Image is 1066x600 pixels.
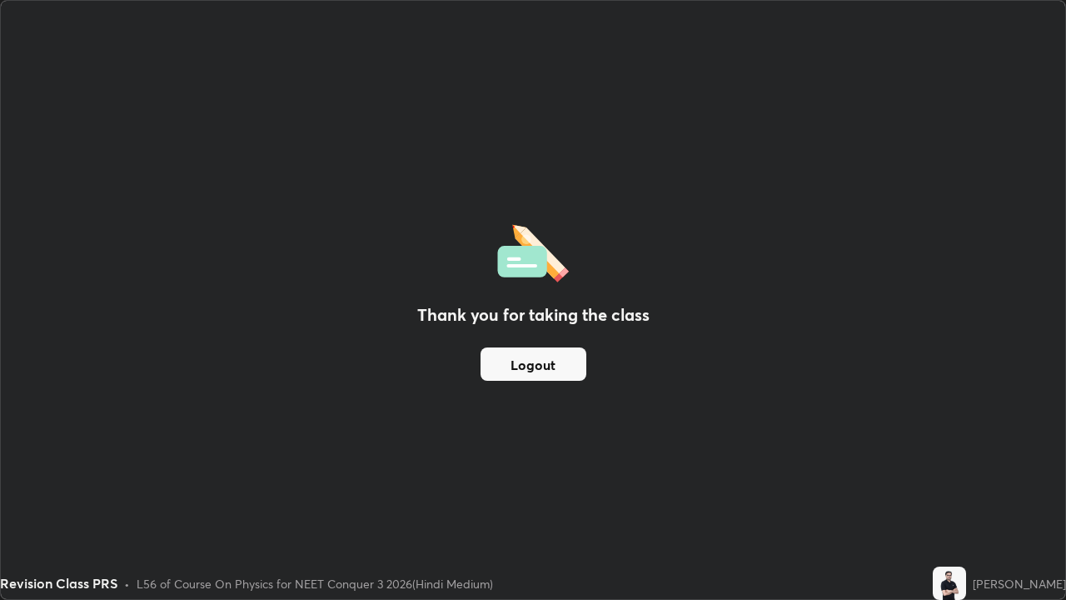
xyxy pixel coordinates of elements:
[973,575,1066,592] div: [PERSON_NAME]
[933,567,966,600] img: b499b2d2288d465e9a261f82da0a8523.jpg
[417,302,650,327] h2: Thank you for taking the class
[124,575,130,592] div: •
[497,219,569,282] img: offlineFeedback.1438e8b3.svg
[481,347,586,381] button: Logout
[137,575,493,592] div: L56 of Course On Physics for NEET Conquer 3 2026(Hindi Medium)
